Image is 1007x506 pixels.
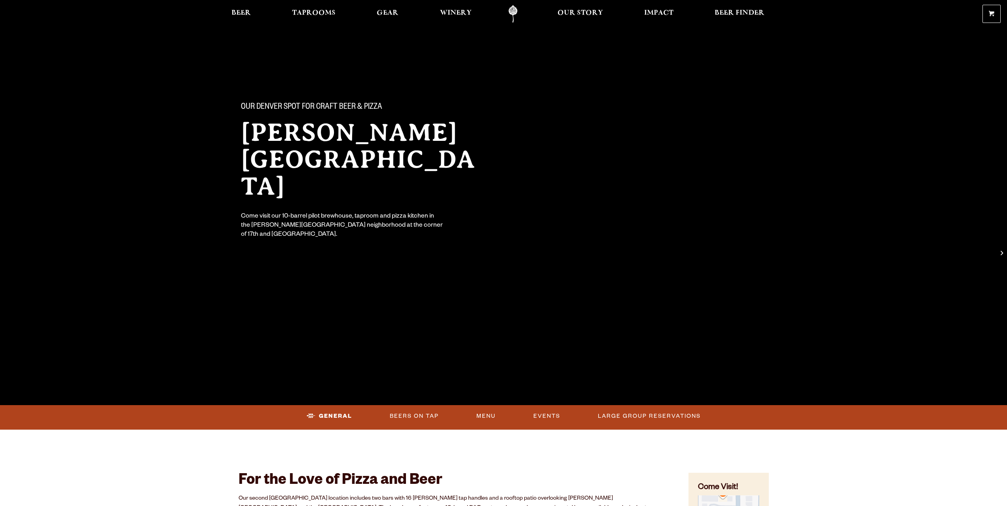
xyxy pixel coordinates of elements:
[709,5,770,23] a: Beer Finder
[241,102,382,113] span: Our Denver spot for craft beer & pizza
[498,5,528,23] a: Odell Home
[372,5,404,23] a: Gear
[231,10,251,16] span: Beer
[639,5,679,23] a: Impact
[239,473,669,490] h2: For the Love of Pizza and Beer
[595,407,704,425] a: Large Group Reservations
[440,10,472,16] span: Winery
[558,10,603,16] span: Our Story
[287,5,341,23] a: Taprooms
[226,5,256,23] a: Beer
[530,407,563,425] a: Events
[473,407,499,425] a: Menu
[241,212,444,240] div: Come visit our 10-barrel pilot brewhouse, taproom and pizza kitchen in the [PERSON_NAME][GEOGRAPH...
[644,10,673,16] span: Impact
[303,407,355,425] a: General
[698,482,759,494] h4: Come Visit!
[552,5,608,23] a: Our Story
[377,10,398,16] span: Gear
[715,10,764,16] span: Beer Finder
[435,5,477,23] a: Winery
[292,10,336,16] span: Taprooms
[241,119,488,200] h2: [PERSON_NAME][GEOGRAPHIC_DATA]
[387,407,442,425] a: Beers On Tap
